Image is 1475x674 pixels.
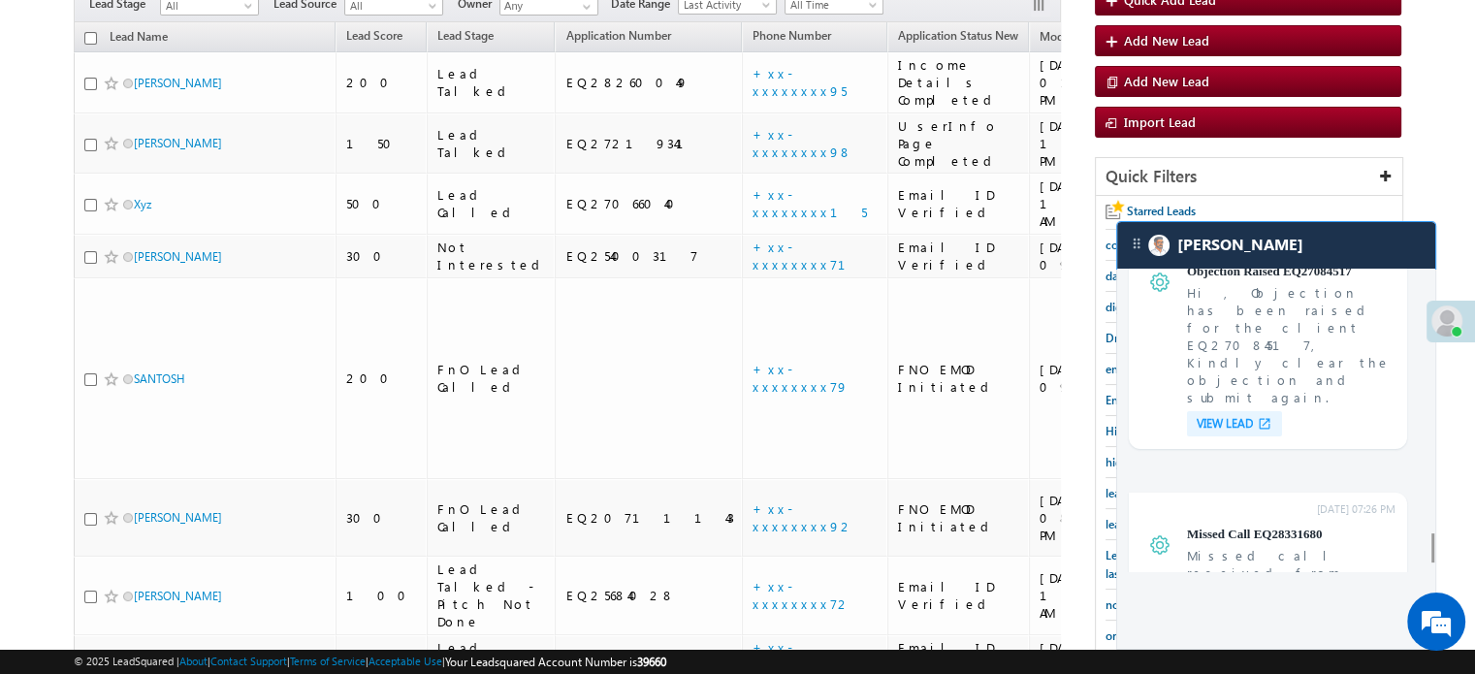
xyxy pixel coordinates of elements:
div: [DATE] 10:57 AM [1040,569,1138,622]
span: High [1106,424,1131,438]
div: Income Details Completed [898,56,1020,109]
a: +xx-xxxxxxxx15 [753,186,867,220]
div: Lead Called [437,639,547,674]
div: 300 [346,509,418,527]
div: 500 [346,195,418,212]
div: Lead Called [437,186,547,221]
a: Application Number [556,25,680,50]
div: FNO EMOD Initiated [898,361,1020,396]
img: open [1257,416,1272,432]
span: 39660 [637,655,666,669]
span: VIEW LEAD [1197,416,1253,432]
div: Lead Talked [437,126,547,161]
a: SANTOSH [134,371,185,386]
div: Quick Filters [1096,158,1402,196]
div: [DATE] 11:26 AM [1040,177,1138,230]
a: +xx-xxxxxxxx92 [753,500,854,534]
a: Acceptable Use [369,655,442,667]
span: Your Leadsquared Account Number is [445,655,666,669]
span: code [1106,238,1131,252]
div: EQ25400317 [565,247,733,265]
span: Modified On [1040,29,1105,44]
div: 100 [346,587,418,604]
span: lead capture [1106,486,1169,500]
span: Missed Call EQ28331680 [1187,526,1395,543]
a: +xx-xxxxxxxx79 [753,361,849,395]
a: [PERSON_NAME] [134,136,222,150]
a: +xx-xxxxxxxx71 [753,239,869,273]
a: [PERSON_NAME] [134,589,222,603]
span: data [1106,269,1128,283]
div: Not Interested [437,239,547,273]
span: eng kpi [1106,362,1143,376]
div: [DATE] 08:18 PM [1040,492,1138,544]
div: EQ27066040 [565,195,733,212]
div: FNO EMOD Initiated [898,500,1020,535]
a: Lead Stage [428,25,503,50]
div: Email ID Verified [898,239,1020,273]
div: EQ27219341 [565,135,733,152]
span: Leads who visited website in the last 7 days [1106,548,1269,581]
a: Xyz [134,197,151,211]
a: Application Status New [888,25,1028,50]
div: Chat with us now [101,102,326,127]
div: FnO Lead Called [437,361,547,396]
div: EQ20711143 [565,509,733,527]
div: EQ25684028 [565,587,733,604]
a: +xx-xxxxxxxx85 [753,639,848,673]
a: Terms of Service [290,655,366,667]
span: Add New Lead [1124,73,1209,89]
img: carter-drag [1129,236,1144,251]
div: VIEW LEAD [1187,411,1282,436]
span: Lead Score [346,28,402,43]
div: 200 [346,74,418,91]
a: Modified On (sorted descending) [1030,25,1133,50]
div: Email ID Verified [898,639,1020,674]
div: carter-dragCarter[PERSON_NAME][DATE] 07:26 PM1Missed Call EQ28331680Missed call received from [PE... [1116,221,1436,650]
em: Start Chat [264,528,352,554]
span: Starred Leads [1127,204,1196,218]
div: Email ID Verified [898,186,1020,221]
img: 1 [1148,271,1171,294]
a: +xx-xxxxxxxx98 [753,126,852,160]
a: Lead Score [337,25,412,50]
div: UserInfo Page Completed [898,117,1020,170]
div: 50 [346,648,418,665]
span: non-recording [1106,597,1180,612]
span: [DATE] 07:26 PM [1226,500,1395,518]
div: [DATE] 01:49 PM [1040,56,1138,109]
div: [DATE] 09:36 AM [1040,239,1138,273]
span: Add New Lead [1124,32,1209,48]
span: lead capture new [1106,517,1193,531]
span: Lead Stage [437,28,494,43]
textarea: Type your message and hit 'Enter' [25,179,354,511]
div: Lead Talked [437,65,547,100]
div: 150 [346,135,418,152]
span: digilocker [1106,300,1156,314]
span: Objection Raised EQ27084517 [1187,263,1395,280]
a: About [179,655,208,667]
div: [DATE] 03:39 AM [1040,639,1138,674]
a: +xx-xxxxxxxx95 [753,65,847,99]
span: Application Status New [898,28,1018,43]
div: EQ25517990 [565,648,733,665]
span: Engaged Leads [1106,393,1182,407]
input: Check all records [84,32,97,45]
span: Dra [1106,331,1124,345]
div: Minimize live chat window [318,10,365,56]
span: Application Number [565,28,670,43]
div: [DATE] 09:26 AM [1040,361,1138,396]
span: Import Lead [1124,113,1196,130]
div: 200 [346,369,418,387]
span: Carter [1177,236,1303,254]
span: Missed call received from Kirandeep singh, Please call back ASAP [1187,547,1395,634]
a: Lead Name [100,26,177,51]
span: Hi , Objection has been raised for the client EQ27084517, Kindly clear the objection and submit a... [1187,284,1395,406]
div: 300 [346,247,418,265]
span: high mid [1106,455,1152,469]
img: 1 [1148,533,1171,557]
a: [PERSON_NAME] [134,249,222,264]
div: EQ28260049 [565,74,733,91]
a: Contact Support [210,655,287,667]
a: [PERSON_NAME] [134,510,222,525]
